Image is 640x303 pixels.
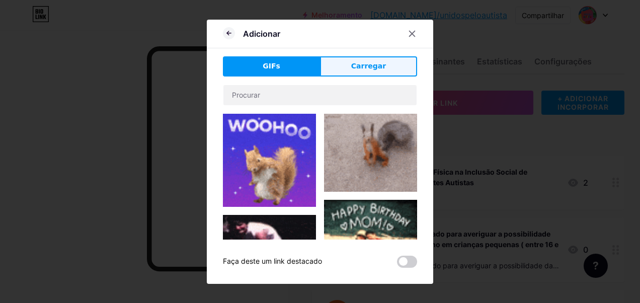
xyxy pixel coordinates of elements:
div: Faça deste um link destacado [223,256,322,268]
button: GIFs [223,56,320,77]
div: Adicionar [243,28,280,40]
img: Gihpy [223,114,316,207]
input: Procurar [223,85,417,105]
span: GIFs [263,61,280,71]
img: Gihpy [324,114,417,192]
span: Carregar [351,61,386,71]
img: Gihpy [324,200,417,293]
button: Carregar [320,56,417,77]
